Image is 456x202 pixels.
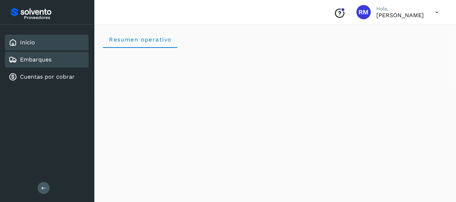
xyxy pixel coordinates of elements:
a: Embarques [20,56,51,63]
p: Proveedores [24,15,86,20]
p: Hola, [377,6,424,12]
p: RICARDO MONTEMAYOR [377,12,424,19]
a: Cuentas por cobrar [20,73,75,80]
div: Inicio [5,35,89,50]
div: Embarques [5,52,89,68]
span: Resumen operativo [109,36,172,43]
a: Inicio [20,39,35,46]
div: Cuentas por cobrar [5,69,89,85]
